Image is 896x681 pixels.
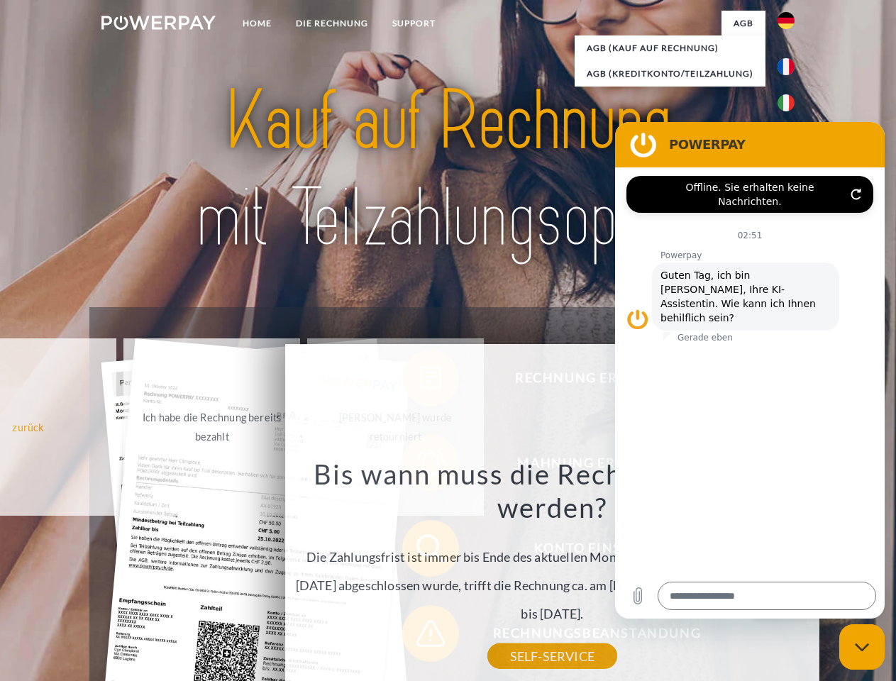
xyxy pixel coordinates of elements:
[615,122,885,619] iframe: Messaging-Fenster
[839,624,885,670] iframe: Schaltfläche zum Öffnen des Messaging-Fensters; Konversation läuft
[575,35,765,61] a: AGB (Kauf auf Rechnung)
[575,61,765,87] a: AGB (Kreditkonto/Teilzahlung)
[293,457,811,525] h3: Bis wann muss die Rechnung bezahlt werden?
[132,408,292,446] div: Ich habe die Rechnung bereits bezahlt
[778,58,795,75] img: fr
[487,643,617,669] a: SELF-SERVICE
[778,12,795,29] img: de
[135,68,761,272] img: title-powerpay_de.svg
[293,457,811,656] div: Die Zahlungsfrist ist immer bis Ende des aktuellen Monats. Wenn die Bestellung z.B. am [DATE] abg...
[721,11,765,36] a: agb
[284,11,380,36] a: DIE RECHNUNG
[778,94,795,111] img: it
[231,11,284,36] a: Home
[101,16,216,30] img: logo-powerpay-white.svg
[380,11,448,36] a: SUPPORT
